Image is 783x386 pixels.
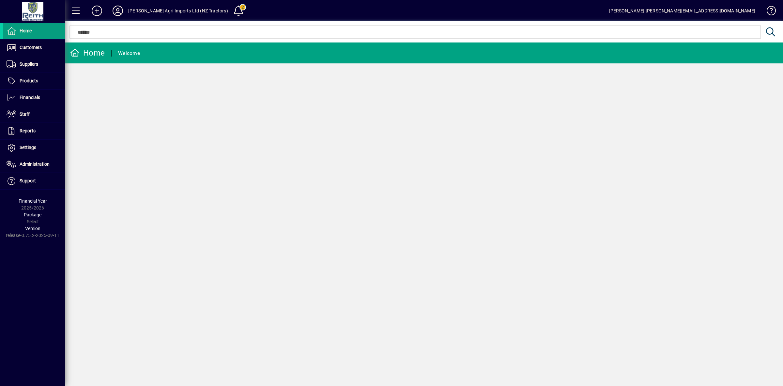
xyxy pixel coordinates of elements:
[609,6,755,16] div: [PERSON_NAME] [PERSON_NAME][EMAIL_ADDRESS][DOMAIN_NAME]
[3,156,65,173] a: Administration
[20,145,36,150] span: Settings
[3,40,65,56] a: Customers
[70,48,105,58] div: Home
[24,212,41,217] span: Package
[128,6,228,16] div: [PERSON_NAME] Agri-Imports Ltd (NZ Tractors)
[3,90,65,106] a: Financials
[20,45,42,50] span: Customers
[20,78,38,83] span: Products
[3,140,65,156] a: Settings
[20,161,50,167] span: Administration
[20,178,36,183] span: Support
[3,173,65,189] a: Support
[20,128,36,133] span: Reports
[20,61,38,67] span: Suppliers
[3,123,65,139] a: Reports
[3,56,65,73] a: Suppliers
[20,111,30,117] span: Staff
[19,198,47,204] span: Financial Year
[20,28,32,33] span: Home
[20,95,40,100] span: Financials
[107,5,128,17] button: Profile
[118,48,140,59] div: Welcome
[86,5,107,17] button: Add
[3,73,65,89] a: Products
[3,106,65,123] a: Staff
[25,226,40,231] span: Version
[762,1,775,23] a: Knowledge Base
